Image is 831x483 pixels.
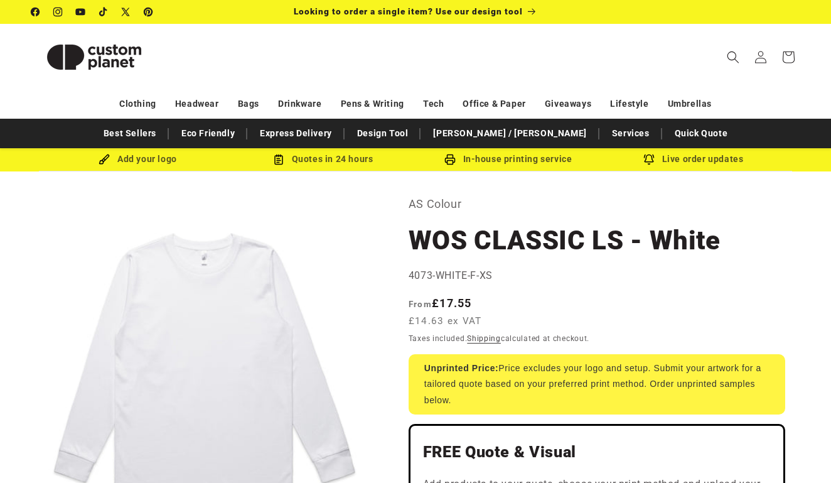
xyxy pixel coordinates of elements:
div: In-house printing service [415,151,601,167]
a: Custom Planet [27,24,162,90]
img: Order updates [643,154,655,165]
span: £14.63 ex VAT [409,314,482,328]
div: Taxes included. calculated at checkout. [409,332,785,345]
a: Eco Friendly [175,122,241,144]
span: 4073-WHITE-F-XS [409,269,493,281]
h2: FREE Quote & Visual [423,442,771,462]
a: Quick Quote [668,122,734,144]
a: Design Tool [351,122,415,144]
img: Custom Planet [31,29,157,85]
a: Lifestyle [610,93,648,115]
a: Office & Paper [463,93,525,115]
a: Best Sellers [97,122,163,144]
a: Giveaways [545,93,591,115]
p: AS Colour [409,194,785,214]
div: Live order updates [601,151,786,167]
a: Bags [238,93,259,115]
a: Pens & Writing [341,93,404,115]
img: In-house printing [444,154,456,165]
strong: £17.55 [409,296,472,310]
a: Headwear [175,93,219,115]
span: From [409,299,432,309]
div: Add your logo [45,151,230,167]
div: Price excludes your logo and setup. Submit your artwork for a tailored quote based on your prefer... [409,354,785,415]
a: Clothing [119,93,156,115]
a: Drinkware [278,93,321,115]
a: Services [606,122,656,144]
div: Quotes in 24 hours [230,151,415,167]
a: Umbrellas [668,93,712,115]
img: Brush Icon [99,154,110,165]
img: Order Updates Icon [273,154,284,165]
a: Express Delivery [254,122,338,144]
a: [PERSON_NAME] / [PERSON_NAME] [427,122,592,144]
h1: WOS CLASSIC LS - White [409,224,785,258]
summary: Search [719,43,747,71]
a: Shipping [467,334,501,343]
a: Tech [423,93,444,115]
strong: Unprinted Price: [424,363,499,373]
span: Looking to order a single item? Use our design tool [294,6,523,16]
